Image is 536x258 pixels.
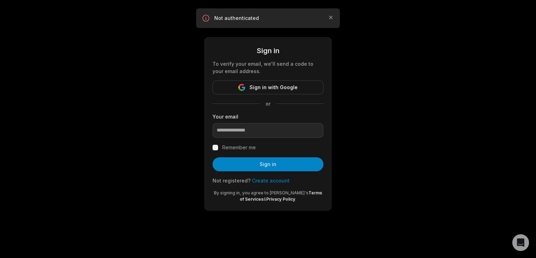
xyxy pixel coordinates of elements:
[250,83,298,92] span: Sign in with Google
[213,60,323,75] div: To verify your email, we'll send a code to your email address.
[214,190,308,195] span: By signing in, you agree to [PERSON_NAME]'s
[512,234,529,251] div: Open Intercom Messenger
[240,190,322,202] a: Terms of Services
[252,178,290,184] a: Create account
[263,196,266,202] span: &
[213,157,323,171] button: Sign in
[266,196,295,202] a: Privacy Policy
[213,178,251,184] span: Not registered?
[222,143,256,152] label: Remember me
[295,196,296,202] span: .
[213,113,323,120] label: Your email
[214,15,322,22] p: Not authenticated
[260,100,276,107] span: or
[213,80,323,94] button: Sign in with Google
[213,45,323,56] div: Sign in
